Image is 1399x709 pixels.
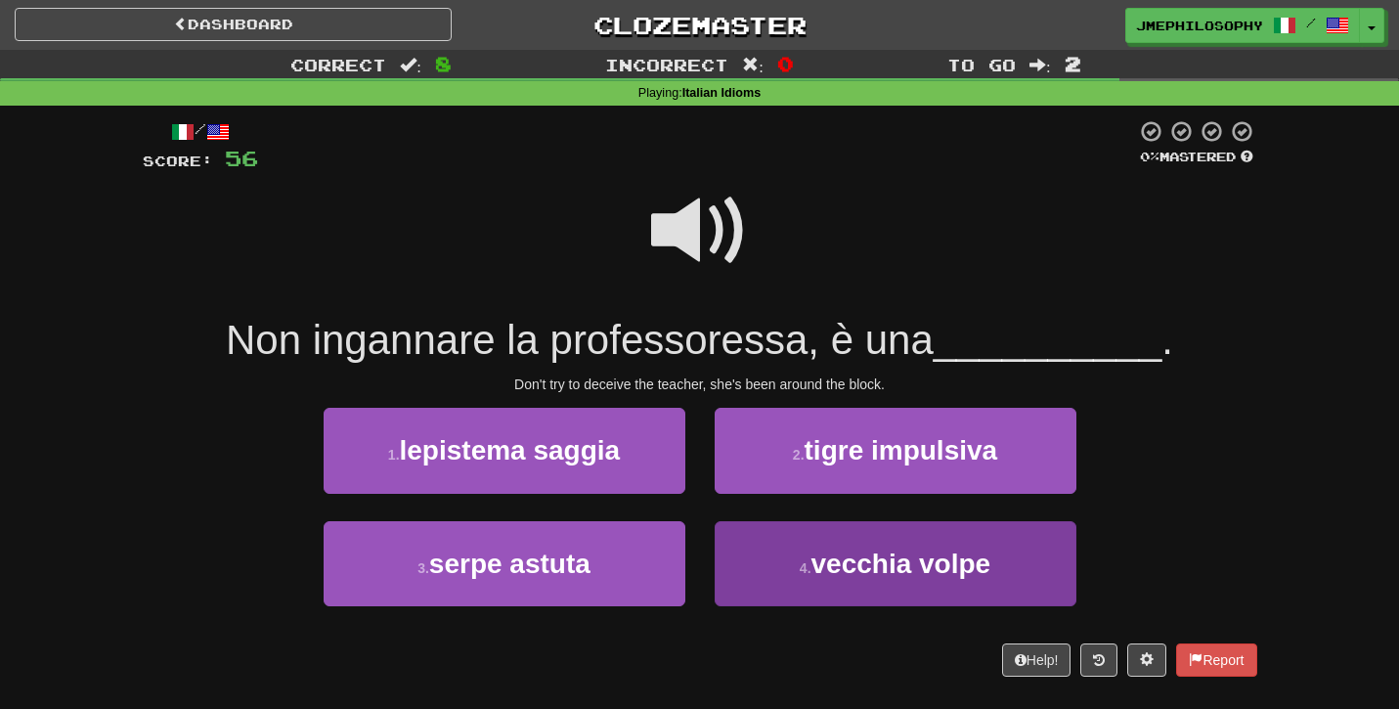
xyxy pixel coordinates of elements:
small: 2 . [793,447,805,463]
div: Don't try to deceive the teacher, she's been around the block. [143,375,1257,394]
button: Help! [1002,643,1071,677]
small: 1 . [388,447,400,463]
span: 2 [1065,52,1081,75]
button: Report [1176,643,1256,677]
button: 1.lepistema saggia [324,408,685,493]
span: serpe astuta [429,549,590,579]
span: lepistema saggia [400,435,621,465]
span: Score: [143,153,213,169]
span: Correct [290,55,386,74]
span: : [742,57,764,73]
span: Non ingannare la professoressa, è una [226,317,934,363]
a: Clozemaster [481,8,918,42]
span: vecchia volpe [811,549,991,579]
a: JMEPhilosophy / [1125,8,1360,43]
span: 56 [225,146,258,170]
strong: Italian Idioms [682,86,761,100]
span: __________ [934,317,1162,363]
span: / [1306,16,1316,29]
div: Mastered [1136,149,1257,166]
span: : [400,57,421,73]
span: JMEPhilosophy [1136,17,1263,34]
span: Incorrect [605,55,728,74]
button: Round history (alt+y) [1080,643,1117,677]
button: 4.vecchia volpe [715,521,1076,606]
span: 0 % [1140,149,1159,164]
div: / [143,119,258,144]
a: Dashboard [15,8,452,41]
small: 4 . [800,560,811,576]
span: : [1029,57,1051,73]
span: 0 [777,52,794,75]
span: tigre impulsiva [805,435,998,465]
span: . [1161,317,1173,363]
button: 3.serpe astuta [324,521,685,606]
span: To go [947,55,1016,74]
small: 3 . [417,560,429,576]
button: 2.tigre impulsiva [715,408,1076,493]
span: 8 [435,52,452,75]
